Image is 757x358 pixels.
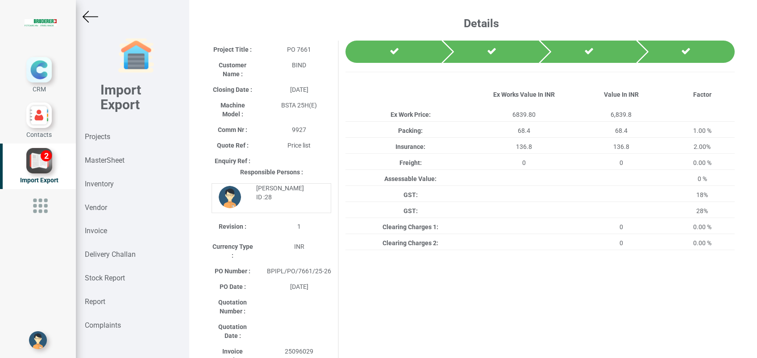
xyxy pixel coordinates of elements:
[85,156,125,165] strong: MasterSheet
[212,101,254,119] label: Machine Model :
[395,142,425,151] label: Insurance:
[85,250,136,259] strong: Delivery Challan
[297,223,301,230] span: 1
[213,45,252,54] label: Project Title :
[213,85,252,94] label: Closing Date :
[615,127,628,134] span: 68.4
[215,267,250,276] label: PO Number :
[212,322,254,340] label: Quotation Date :
[694,143,711,150] span: 2.00%
[383,239,438,247] label: Clearing Charges 2:
[118,38,154,74] img: garage-closed.png
[693,159,711,166] span: 0.00 %
[384,174,437,183] label: Assessable Value:
[212,61,254,78] label: Customer Name :
[265,193,272,201] strong: 28
[516,143,532,150] span: 136.8
[522,159,526,166] span: 0
[250,184,324,202] div: [PERSON_NAME] ID :
[696,191,708,198] span: 18%
[41,150,52,161] div: 2
[464,17,499,30] b: Details
[693,223,711,230] span: 0.00 %
[33,86,46,93] span: CRM
[85,274,125,282] strong: Stock Report
[217,141,249,150] label: Quote Ref :
[290,86,308,93] span: [DATE]
[693,90,711,99] label: Factor
[620,239,623,247] span: 0
[281,102,317,109] span: BSTA 25H(E)
[518,127,530,134] span: 68.4
[620,223,623,230] span: 0
[403,206,418,215] label: GST:
[696,207,708,214] span: 28%
[292,126,306,133] span: 9927
[292,62,306,69] span: BIND
[20,177,58,184] span: Import Export
[85,132,110,141] strong: Projects
[399,158,422,167] label: Freight:
[85,203,107,212] strong: Vendor
[240,168,303,177] label: Responsible Persons :
[604,90,639,99] label: Value In INR
[287,142,311,149] span: Price list
[294,243,304,250] span: INR
[398,126,423,135] label: Packing:
[85,226,107,235] strong: Invoice
[267,267,331,275] span: BPIPL/PO/7661/25-26
[693,127,711,134] span: 1.00 %
[287,46,311,53] span: PO 7661
[212,242,254,260] label: Currency Type :
[220,282,246,291] label: PO Date :
[85,297,105,306] strong: Report
[219,222,246,231] label: Revision :
[85,180,114,188] strong: Inventory
[212,298,254,316] label: Quotation Number :
[218,125,247,134] label: Comm Nr :
[512,111,536,118] span: 6839.80
[85,321,121,329] strong: Complaints
[693,239,711,247] span: 0.00 %
[215,156,250,165] label: Enquiry Ref :
[290,283,308,290] span: [DATE]
[391,110,431,119] label: Ex Work Price:
[613,143,629,150] span: 136.8
[100,82,141,112] b: Import Export
[383,222,438,231] label: Clearing Charges 1:
[285,348,313,355] span: 25096029
[620,159,623,166] span: 0
[26,131,52,138] span: Contacts
[698,175,707,182] span: 0 %
[493,90,555,99] label: Ex Works Value In INR
[611,111,632,118] span: 6,839.8
[403,190,418,199] label: GST:
[219,186,241,208] img: DP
